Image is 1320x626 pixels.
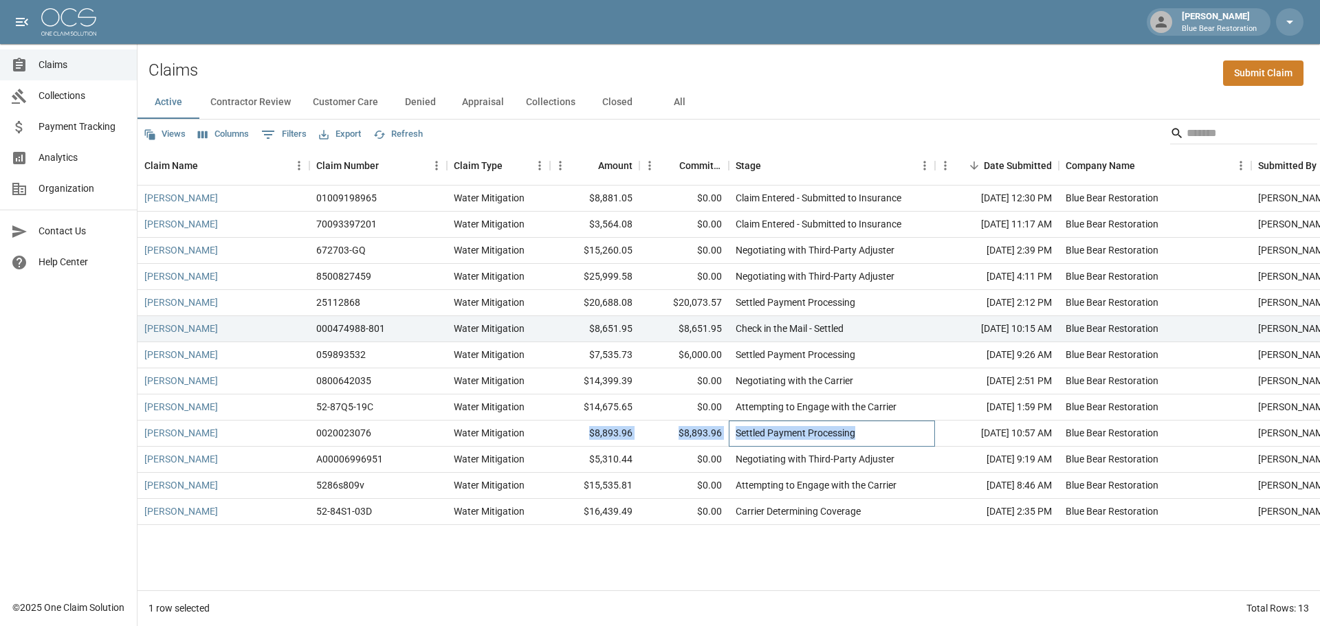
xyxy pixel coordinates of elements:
[935,146,1059,185] div: Date Submitted
[38,181,126,196] span: Organization
[1066,374,1158,388] div: Blue Bear Restoration
[736,400,896,414] div: Attempting to Engage with the Carrier
[550,316,639,342] div: $8,651.95
[639,186,729,212] div: $0.00
[1231,155,1251,176] button: Menu
[1066,504,1158,518] div: Blue Bear Restoration
[38,150,126,165] span: Analytics
[639,421,729,447] div: $8,893.96
[660,156,679,175] button: Sort
[935,499,1059,525] div: [DATE] 2:35 PM
[451,86,515,119] button: Appraisal
[289,155,309,176] button: Menu
[639,146,729,185] div: Committed Amount
[736,191,901,205] div: Claim Entered - Submitted to Insurance
[1135,156,1154,175] button: Sort
[1066,217,1158,231] div: Blue Bear Restoration
[316,269,371,283] div: 8500827459
[736,146,761,185] div: Stage
[454,400,525,414] div: Water Mitigation
[736,322,844,335] div: Check in the Mail - Settled
[736,478,896,492] div: Attempting to Engage with the Carrier
[550,212,639,238] div: $3,564.08
[195,124,252,145] button: Select columns
[144,400,218,414] a: [PERSON_NAME]
[639,212,729,238] div: $0.00
[144,348,218,361] a: [PERSON_NAME]
[579,156,598,175] button: Sort
[935,290,1059,316] div: [DATE] 2:12 PM
[639,342,729,368] div: $6,000.00
[639,290,729,316] div: $20,073.57
[736,217,901,231] div: Claim Entered - Submitted to Insurance
[148,601,210,615] div: 1 row selected
[984,146,1052,185] div: Date Submitted
[316,217,377,231] div: 70093397201
[736,452,894,466] div: Negotiating with Third-Party Adjuster
[550,447,639,473] div: $5,310.44
[144,217,218,231] a: [PERSON_NAME]
[144,478,218,492] a: [PERSON_NAME]
[503,156,522,175] button: Sort
[258,124,310,146] button: Show filters
[550,238,639,264] div: $15,260.05
[316,478,364,492] div: 5286s809v
[550,155,571,176] button: Menu
[935,473,1059,499] div: [DATE] 8:46 AM
[550,342,639,368] div: $7,535.73
[761,156,780,175] button: Sort
[38,120,126,134] span: Payment Tracking
[148,60,198,80] h2: Claims
[1066,452,1158,466] div: Blue Bear Restoration
[550,264,639,290] div: $25,999.58
[639,155,660,176] button: Menu
[454,191,525,205] div: Water Mitigation
[639,394,729,421] div: $0.00
[199,86,302,119] button: Contractor Review
[316,191,377,205] div: 01009198965
[1066,426,1158,440] div: Blue Bear Restoration
[1066,295,1158,309] div: Blue Bear Restoration
[639,264,729,290] div: $0.00
[454,295,525,309] div: Water Mitigation
[454,146,503,185] div: Claim Type
[736,374,853,388] div: Negotiating with the Carrier
[302,86,389,119] button: Customer Care
[454,243,525,257] div: Water Mitigation
[1059,146,1251,185] div: Company Name
[648,86,710,119] button: All
[586,86,648,119] button: Closed
[550,473,639,499] div: $15,535.81
[316,374,371,388] div: 0800642035
[144,295,218,309] a: [PERSON_NAME]
[935,186,1059,212] div: [DATE] 12:30 PM
[379,156,398,175] button: Sort
[316,400,373,414] div: 52-87Q5-19C
[12,601,124,614] div: © 2025 One Claim Solution
[529,155,550,176] button: Menu
[316,452,383,466] div: A00006996951
[965,156,984,175] button: Sort
[454,348,525,361] div: Water Mitigation
[1258,146,1317,185] div: Submitted By
[639,447,729,473] div: $0.00
[316,243,366,257] div: 672703-GQ
[550,146,639,185] div: Amount
[389,86,451,119] button: Denied
[935,368,1059,394] div: [DATE] 2:51 PM
[426,155,447,176] button: Menu
[38,58,126,72] span: Claims
[736,269,894,283] div: Negotiating with Third-Party Adjuster
[1246,601,1309,615] div: Total Rows: 13
[137,146,309,185] div: Claim Name
[550,394,639,421] div: $14,675.65
[639,238,729,264] div: $0.00
[454,504,525,518] div: Water Mitigation
[1182,23,1257,35] p: Blue Bear Restoration
[1066,146,1135,185] div: Company Name
[137,86,1320,119] div: dynamic tabs
[454,217,525,231] div: Water Mitigation
[1066,478,1158,492] div: Blue Bear Restoration
[729,146,935,185] div: Stage
[454,478,525,492] div: Water Mitigation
